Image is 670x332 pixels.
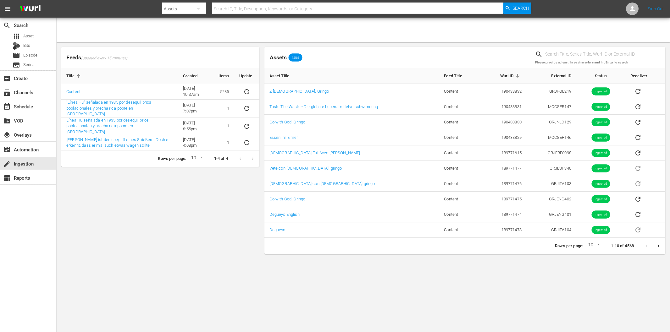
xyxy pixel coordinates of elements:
[269,181,375,186] a: [DEMOGRAPHIC_DATA] con [DEMOGRAPHIC_DATA] gringo
[66,89,80,94] a: Content
[13,42,20,50] div: Bits
[61,52,259,63] span: Feeds
[269,73,298,79] span: Asset Title
[591,212,610,217] span: Ingested
[269,89,329,94] a: Z [DEMOGRAPHIC_DATA], Gringo
[439,161,480,176] td: Content
[591,120,610,125] span: Ingested
[630,181,645,186] span: Asset is in future lineups. Remove all episodes that contain this asset before redelivering
[503,3,531,14] button: Search
[630,166,645,170] span: Asset is in future lineups. Remove all episodes that contain this asset before redelivering
[3,131,11,139] span: Overlays
[3,160,11,168] span: Ingestion
[480,207,527,222] td: 189771474
[269,227,285,232] a: Degueyo
[213,84,234,100] td: 5235
[269,166,342,171] a: Vete con [DEMOGRAPHIC_DATA], gringo
[527,99,576,115] td: MOCGER147
[3,75,11,82] span: Create
[480,222,527,238] td: 189771473
[439,176,480,192] td: Content
[178,84,213,100] td: [DATE] 10:37am
[527,115,576,130] td: GRJNLD129
[500,73,522,79] span: Wurl ID
[66,118,149,134] a: Línea Hu señalada en 1935 por desequilibrios poblacionales y brecha rica-pobre en [GEOGRAPHIC_DATA].
[480,161,527,176] td: 189771477
[591,182,610,186] span: Ingested
[23,42,30,49] span: Bits
[527,145,576,161] td: GRJFRE0098
[527,84,576,99] td: GRJPOL219
[189,154,204,164] div: 10
[439,130,480,145] td: Content
[591,89,610,94] span: Ingested
[23,33,34,39] span: Asset
[591,228,610,232] span: Ingested
[591,151,610,155] span: Ingested
[13,52,20,59] span: Episode
[213,117,234,135] td: 1
[269,150,360,155] a: [DEMOGRAPHIC_DATA] Est Avec [PERSON_NAME]
[213,68,234,84] th: Items
[66,73,83,79] span: Title
[214,156,228,162] p: 1-4 of 4
[3,89,11,96] span: subscriptions
[625,68,665,84] th: Redeliver
[527,176,576,192] td: GRJITA103
[527,161,576,176] td: GRJESP340
[158,156,186,162] p: Rows per page:
[264,68,665,238] table: sticky table
[480,130,527,145] td: 190433829
[3,22,11,29] span: Search
[213,100,234,117] td: 1
[652,240,665,252] button: Next page
[591,105,610,109] span: Ingested
[527,207,576,222] td: GRJENG401
[66,137,170,148] a: [PERSON_NAME] ist der Inbegriff eines Spießers. Doch er erkennt, dass er mal auch etwas wagen sol...
[61,68,259,150] table: sticky table
[13,61,20,69] span: Series
[439,99,480,115] td: Content
[480,176,527,192] td: 189771476
[480,99,527,115] td: 190433831
[480,145,527,161] td: 189771615
[81,56,127,61] span: (updated every 15 minutes)
[591,135,610,140] span: Ingested
[439,192,480,207] td: Content
[178,135,213,150] td: [DATE] 4:08pm
[535,60,665,65] p: Please provide at least three characters and hit Enter to search
[269,212,300,217] a: Degueyo English
[545,50,665,59] input: Search Title, Series Title, Wurl ID or External ID
[3,117,11,125] span: VOD
[439,115,480,130] td: Content
[480,115,527,130] td: 190433830
[591,166,610,171] span: Ingested
[3,174,11,182] span: Reports
[611,243,634,249] p: 1-10 of 4568
[439,68,480,84] th: Feed Title
[178,117,213,135] td: [DATE] 8:55pm
[183,73,206,79] span: Created
[439,145,480,161] td: Content
[269,104,378,109] a: Taste The Waste - Die globale Lebensmittelverschwendung
[3,103,11,111] span: Schedule
[439,207,480,222] td: Content
[527,222,576,238] td: GRJITA104
[586,241,601,251] div: 10
[13,32,20,40] span: Asset
[480,84,527,99] td: 190433832
[23,52,37,58] span: Episode
[269,135,298,140] a: Essen im Eimer
[527,68,576,84] th: External ID
[270,54,287,61] span: Assets
[178,100,213,117] td: [DATE] 7:07pm
[439,84,480,99] td: Content
[480,192,527,207] td: 189771475
[630,227,645,232] span: Asset is in future lineups. Remove all episodes that contain this asset before redelivering
[269,120,306,124] a: Go with God, Gringo
[3,146,11,154] span: movie_filter
[234,68,259,84] th: Update
[512,3,529,14] span: Search
[4,5,11,13] span: menu
[439,222,480,238] td: Content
